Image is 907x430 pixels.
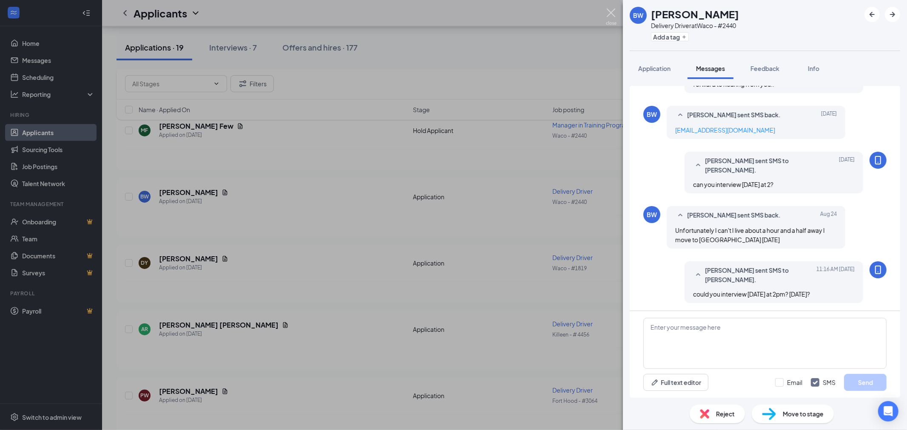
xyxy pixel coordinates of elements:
[783,409,824,419] span: Move to stage
[651,21,739,30] div: Delivery Driver at Waco - #2440
[638,65,671,72] span: Application
[705,266,816,284] span: [PERSON_NAME] sent SMS to [PERSON_NAME].
[821,110,837,120] span: [DATE]
[687,110,781,120] span: [PERSON_NAME] sent SMS back.
[808,65,819,72] span: Info
[693,181,773,188] span: can you interview [DATE] at 2?
[705,156,816,175] span: [PERSON_NAME] sent SMS to [PERSON_NAME].
[675,126,775,134] a: [EMAIL_ADDRESS][DOMAIN_NAME]
[675,210,685,221] svg: SmallChevronUp
[878,401,898,422] div: Open Intercom Messenger
[716,409,735,419] span: Reject
[885,7,900,22] button: ArrowRight
[693,160,703,170] svg: SmallChevronUp
[873,155,883,165] svg: MobileSms
[675,226,825,243] span: Unfortunately I can't I live about a hour and a half away I move to [GEOGRAPHIC_DATA] [DATE]
[820,210,837,221] span: Aug 24
[887,9,898,20] svg: ArrowRight
[873,265,883,275] svg: MobileSms
[643,374,708,391] button: Full text editorPen
[867,9,877,20] svg: ArrowLeftNew
[816,266,855,284] span: [DATE] 11:16 AM
[647,210,657,219] div: BW
[675,110,685,120] svg: SmallChevronUp
[682,34,687,40] svg: Plus
[651,378,659,387] svg: Pen
[651,7,739,21] h1: [PERSON_NAME]
[647,110,657,119] div: BW
[633,11,643,20] div: BW
[687,210,781,221] span: [PERSON_NAME] sent SMS back.
[693,270,703,280] svg: SmallChevronUp
[696,65,725,72] span: Messages
[864,7,880,22] button: ArrowLeftNew
[693,290,810,298] span: could you interview [DATE] at 2pm? [DATE]?
[839,156,855,175] span: [DATE]
[844,374,887,391] button: Send
[651,32,689,41] button: PlusAdd a tag
[751,65,779,72] span: Feedback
